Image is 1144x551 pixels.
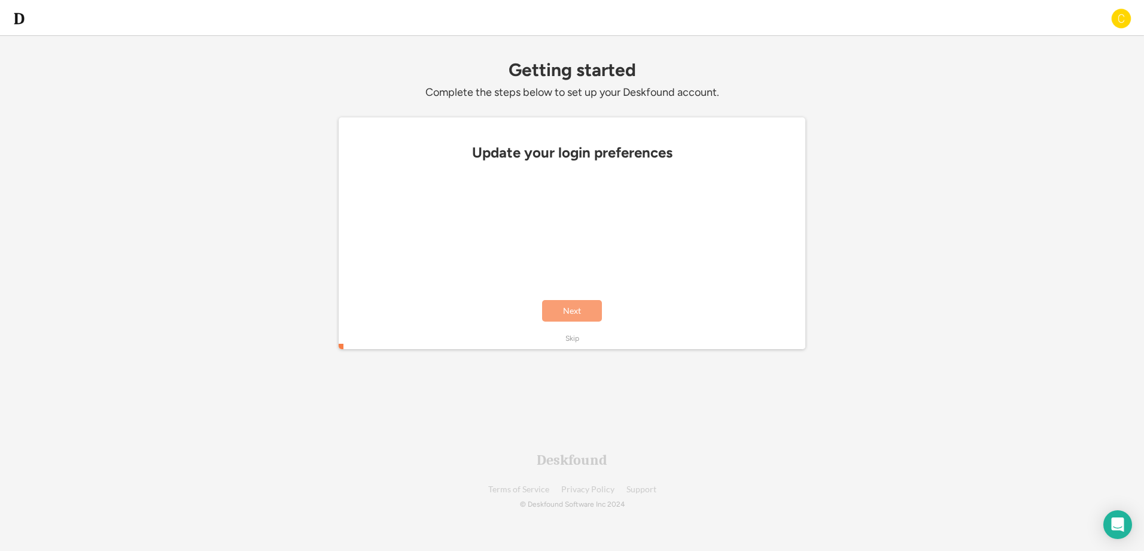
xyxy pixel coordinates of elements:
div: Update your login preferences [345,144,799,161]
button: Next [542,300,602,322]
a: Privacy Policy [561,485,614,494]
a: Support [626,485,656,494]
img: C.png [1110,8,1132,29]
div: Complete the steps below to set up your Deskfound account. [339,86,805,99]
div: Open Intercom Messenger [1103,510,1132,539]
div: Deskfound [537,453,607,467]
div: Getting started [339,60,805,80]
div: Skip [565,334,579,344]
div: 0% [341,344,808,349]
img: d-whitebg.png [12,11,26,26]
a: Terms of Service [488,485,549,494]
